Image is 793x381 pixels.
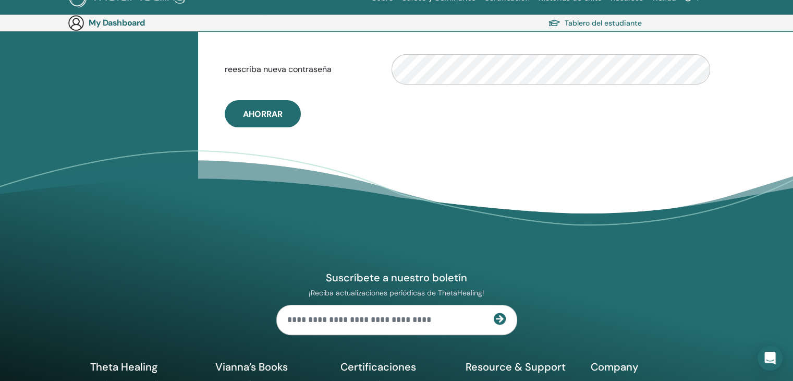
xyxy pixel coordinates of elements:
[89,18,193,28] h3: My Dashboard
[758,346,783,371] div: Open Intercom Messenger
[225,100,301,127] button: Ahorrar
[276,271,517,284] h4: Suscríbete a nuestro boletín
[548,16,642,30] a: Tablero del estudiante
[466,360,578,374] h5: Resource & Support
[340,360,453,374] h5: Certificaciones
[90,360,203,374] h5: Theta Healing
[243,109,283,120] span: Ahorrar
[591,360,703,374] h5: Company
[548,19,560,28] img: graduation-cap.svg
[215,360,328,374] h5: Vianna’s Books
[217,59,384,79] label: reescriba nueva contraseña
[276,288,517,297] p: ¡Reciba actualizaciones periódicas de ThetaHealing!
[68,15,84,31] img: generic-user-icon.jpg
